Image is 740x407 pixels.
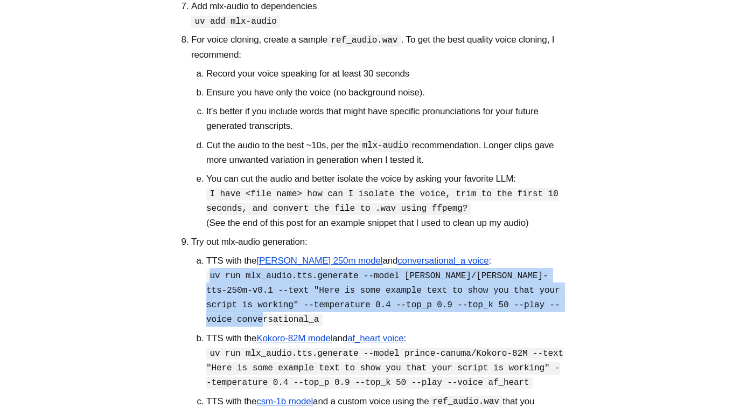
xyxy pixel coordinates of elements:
a: af_heart voice [347,333,403,343]
code: mlx-audio [359,140,412,152]
code: I have <file name> how can I isolate the voice, trim to the first 10 seconds, and convert the fil... [206,188,559,215]
code: uv run mlx_audio.tts.generate --model [PERSON_NAME]/[PERSON_NAME]-tts-250m-v0.1 --text "Here is s... [206,270,560,326]
a: csm-1b model [256,396,313,406]
li: TTS with the and : [206,331,564,390]
a: [PERSON_NAME] 250m model [256,256,382,266]
li: Ensure you have only the voice (no background noise). [206,85,564,100]
li: It's better if you include words that might have specific pronunciations for your future generate... [206,104,564,133]
a: conversational_a voice [397,256,488,266]
code: uv run mlx_audio.tts.generate --model prince-canuma/Kokoro-82M --text "Here is some example text ... [206,348,563,389]
li: For voice cloning, create a sample . To get the best quality voice cloning, I recommend: [191,32,564,230]
code: uv add mlx-audio [191,16,280,28]
li: Cut the audio to the best ~10s, per the recommendation. Longer clips gave more unwanted variation... [206,138,564,167]
code: ref_audio.wav [327,35,401,47]
li: You can cut the audio and better isolate the voice by asking your favorite LLM: (See the end of t... [206,171,564,230]
li: TTS with the and : [206,253,564,327]
li: Record your voice speaking for at least 30 seconds [206,66,564,81]
a: Kokoro-82M model [256,333,332,343]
